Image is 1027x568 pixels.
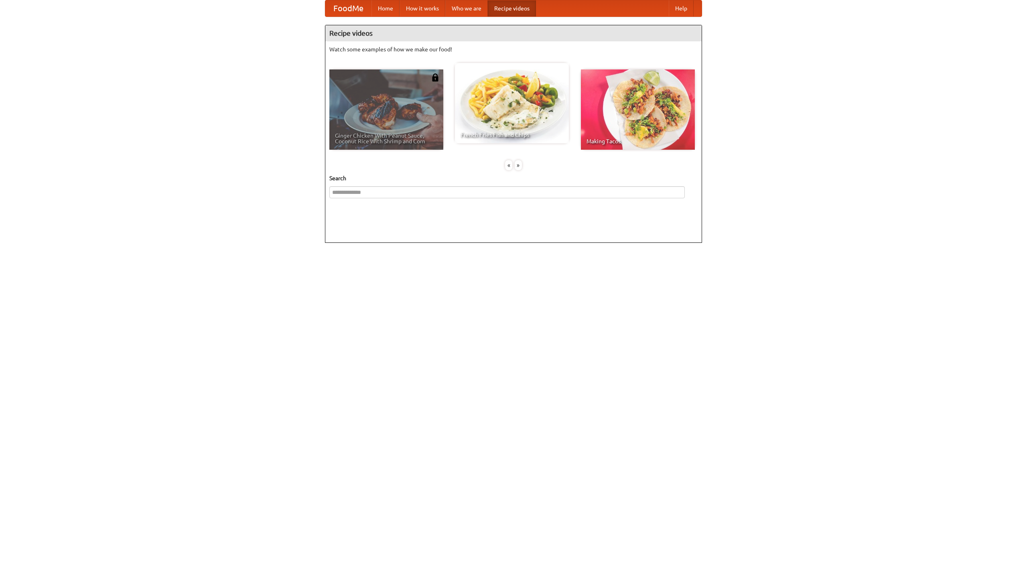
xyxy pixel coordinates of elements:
a: Home [371,0,400,16]
span: French Fries Fish and Chips [461,132,563,138]
h4: Recipe videos [325,25,702,41]
a: French Fries Fish and Chips [455,63,569,143]
a: How it works [400,0,445,16]
a: Who we are [445,0,488,16]
img: 483408.png [431,73,439,81]
a: FoodMe [325,0,371,16]
a: Help [669,0,694,16]
span: Making Tacos [587,138,689,144]
h5: Search [329,174,698,182]
div: » [515,160,522,170]
div: « [505,160,512,170]
p: Watch some examples of how we make our food! [329,45,698,53]
a: Making Tacos [581,69,695,150]
a: Recipe videos [488,0,536,16]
